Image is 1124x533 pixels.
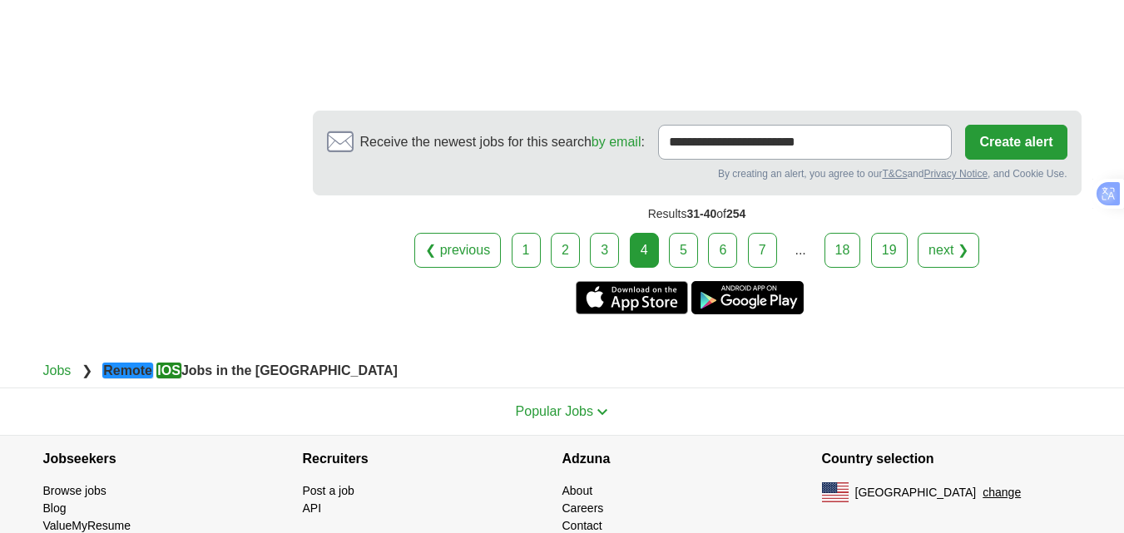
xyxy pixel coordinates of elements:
img: toggle icon [597,408,608,416]
a: About [562,484,593,497]
a: Browse jobs [43,484,106,497]
span: 254 [726,207,745,220]
div: By creating an alert, you agree to our and , and Cookie Use. [327,166,1067,181]
div: Results of [313,195,1082,233]
div: 4 [630,233,659,268]
a: T&Cs [882,168,907,180]
h4: Country selection [822,436,1082,482]
a: Careers [562,501,604,515]
strong: Jobs in the [GEOGRAPHIC_DATA] [102,363,398,378]
button: change [983,484,1021,501]
a: API [303,501,322,515]
a: 18 [824,233,861,268]
a: Blog [43,501,67,515]
a: Get the iPhone app [576,281,688,314]
a: by email [592,135,641,149]
a: Jobs [43,363,72,378]
a: Privacy Notice [923,168,988,180]
a: 19 [871,233,908,268]
span: ❯ [82,363,92,378]
a: ❮ previous [414,233,501,268]
a: 5 [669,233,698,268]
a: 7 [748,233,777,268]
span: Receive the newest jobs for this search : [360,132,645,152]
button: Create alert [965,125,1067,160]
a: Post a job [303,484,354,497]
span: Popular Jobs [516,404,593,418]
a: 1 [512,233,541,268]
a: Contact [562,519,602,532]
a: Get theapp [691,281,804,314]
span: 31-40 [686,207,716,220]
img: US flag [822,482,849,502]
a: 3 [590,233,619,268]
a: ValueMyResume [43,519,131,532]
span: [GEOGRAPHIC_DATA] [855,484,977,501]
div: ... [784,234,817,267]
em: Remote [102,363,153,378]
a: next ❯ [918,233,979,268]
a: 6 [708,233,737,268]
em: IOS [156,363,181,378]
a: 2 [551,233,580,268]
